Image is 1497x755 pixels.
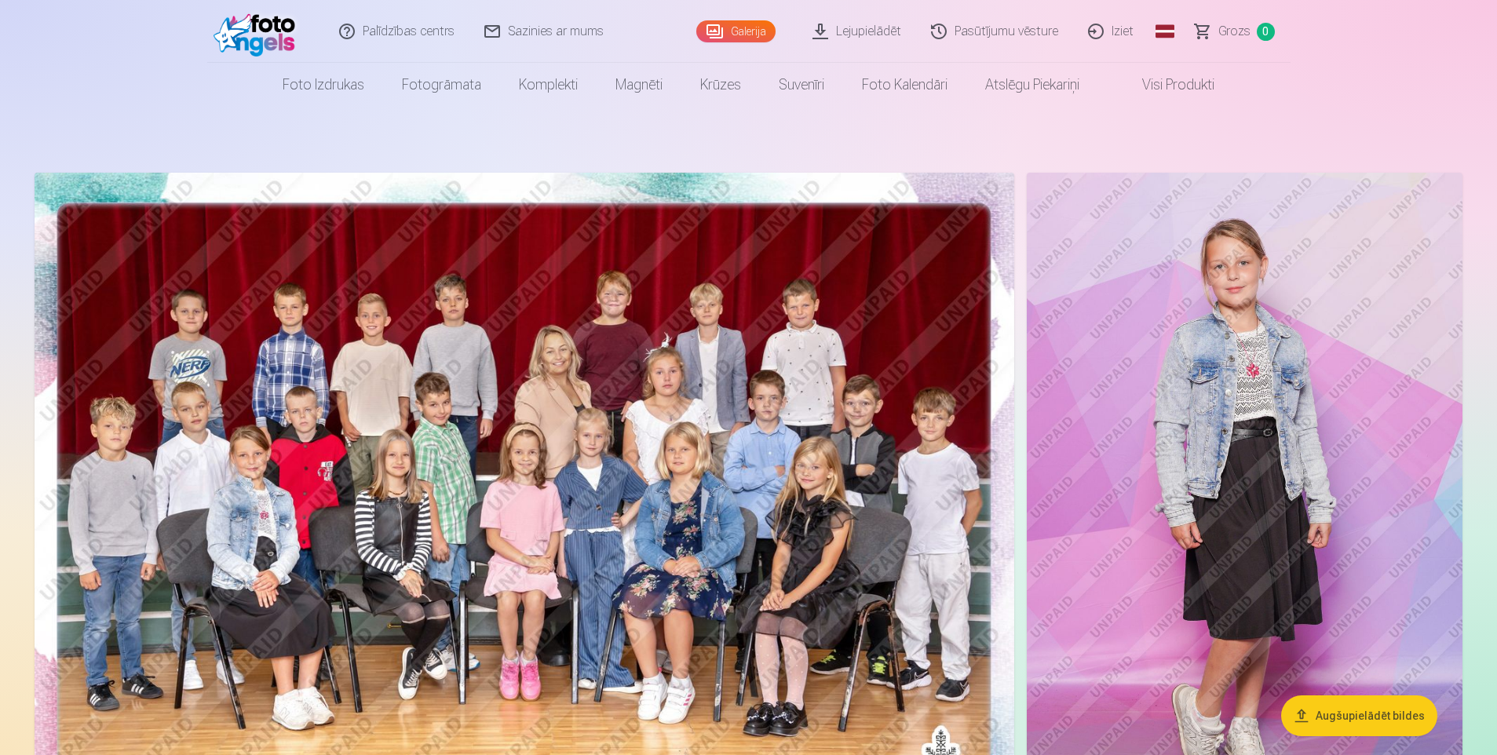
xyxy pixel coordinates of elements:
a: Visi produkti [1098,63,1233,107]
span: Grozs [1218,22,1251,41]
a: Atslēgu piekariņi [966,63,1098,107]
a: Foto izdrukas [264,63,383,107]
a: Foto kalendāri [843,63,966,107]
a: Suvenīri [760,63,843,107]
img: /fa1 [214,6,304,57]
a: Magnēti [597,63,681,107]
button: Augšupielādēt bildes [1281,695,1437,736]
a: Krūzes [681,63,760,107]
a: Galerija [696,20,776,42]
span: 0 [1257,23,1275,41]
a: Fotogrāmata [383,63,500,107]
a: Komplekti [500,63,597,107]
